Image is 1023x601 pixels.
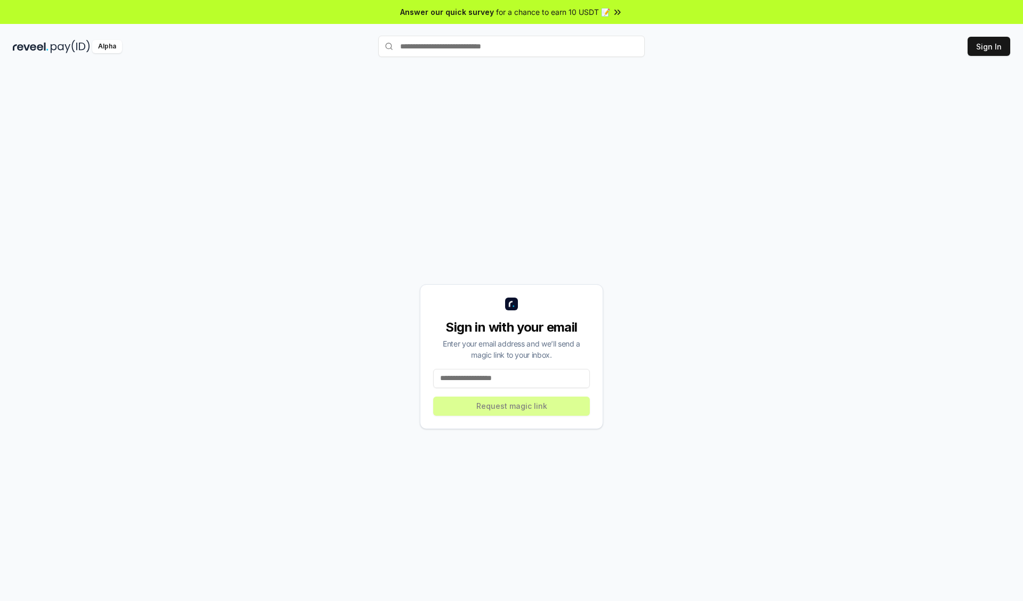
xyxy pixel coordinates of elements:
img: logo_small [505,298,518,310]
div: Alpha [92,40,122,53]
div: Sign in with your email [433,319,590,336]
span: for a chance to earn 10 USDT 📝 [496,6,610,18]
span: Answer our quick survey [400,6,494,18]
img: pay_id [51,40,90,53]
button: Sign In [968,37,1010,56]
div: Enter your email address and we’ll send a magic link to your inbox. [433,338,590,360]
img: reveel_dark [13,40,48,53]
